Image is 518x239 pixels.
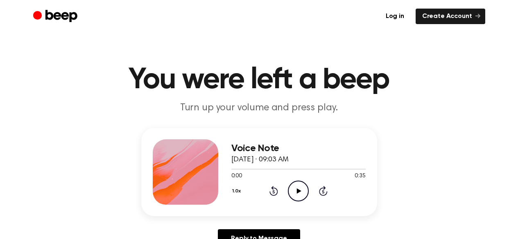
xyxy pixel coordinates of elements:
[231,156,289,163] span: [DATE] · 09:03 AM
[416,9,485,24] a: Create Account
[379,9,411,24] a: Log in
[355,172,365,181] span: 0:35
[33,9,79,25] a: Beep
[231,172,242,181] span: 0:00
[102,101,416,115] p: Turn up your volume and press play.
[50,65,469,95] h1: You were left a beep
[231,184,244,198] button: 1.0x
[231,143,366,154] h3: Voice Note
